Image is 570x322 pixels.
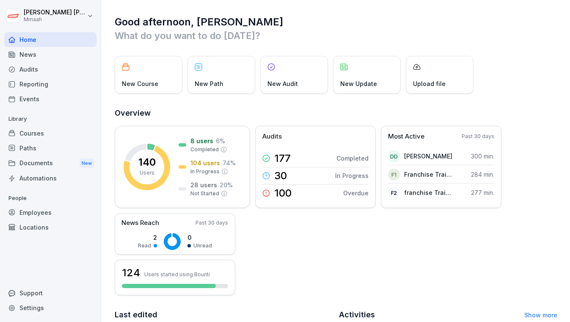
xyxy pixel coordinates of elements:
[471,188,494,197] p: 277 min.
[4,47,96,62] a: News
[144,271,210,278] p: Users started using Bounti
[404,152,452,161] p: [PERSON_NAME]
[274,171,287,181] p: 30
[4,32,96,47] a: Home
[4,171,96,186] a: Automations
[267,79,298,88] p: New Audit
[336,154,369,163] p: Completed
[339,309,375,321] h2: Activities
[262,132,282,142] p: Audits
[138,233,157,242] p: 2
[195,79,223,88] p: New Path
[122,79,158,88] p: New Course
[223,158,236,167] p: 74 %
[122,266,140,280] h3: 124
[388,169,400,180] div: F1
[190,168,220,175] p: In Progress
[216,136,225,145] p: 6 %
[404,170,453,179] p: Franchise Trainee 1
[4,141,96,155] a: Paths
[4,286,96,300] div: Support
[413,79,446,88] p: Upload file
[187,233,212,242] p: 0
[404,188,453,197] p: franchise Trainee 2
[220,180,233,189] p: 20 %
[190,180,217,189] p: 28 users
[4,155,96,171] div: Documents
[340,79,377,88] p: New Update
[24,17,85,22] p: Mmaah
[274,188,292,198] p: 100
[4,220,96,235] a: Locations
[193,242,212,250] p: Unread
[138,157,156,167] p: 140
[4,205,96,220] a: Employees
[388,150,400,162] div: DD
[4,112,96,126] p: Library
[524,311,557,319] a: Show more
[274,153,291,164] p: 177
[121,218,159,228] p: News Reach
[24,9,85,16] p: [PERSON_NAME] [PERSON_NAME]
[388,187,400,199] div: f2
[80,158,94,168] div: New
[115,107,557,119] h2: Overview
[4,92,96,106] a: Events
[335,171,369,180] p: In Progress
[190,158,220,167] p: 104 users
[462,133,494,140] p: Past 30 days
[138,242,151,250] p: Read
[140,169,154,177] p: Users
[4,300,96,315] a: Settings
[115,29,557,42] p: What do you want to do [DATE]?
[4,62,96,77] a: Audits
[471,170,494,179] p: 284 min.
[4,155,96,171] a: DocumentsNew
[4,77,96,92] a: Reporting
[4,126,96,141] a: Courses
[196,219,228,227] p: Past 30 days
[471,152,494,161] p: 300 min.
[190,136,213,145] p: 8 users
[343,189,369,197] p: Overdue
[115,15,557,29] h1: Good afternoon, [PERSON_NAME]
[4,192,96,205] p: People
[190,146,219,153] p: Completed
[388,132,424,142] p: Most Active
[115,309,333,321] h2: Last edited
[190,190,219,197] p: Not Started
